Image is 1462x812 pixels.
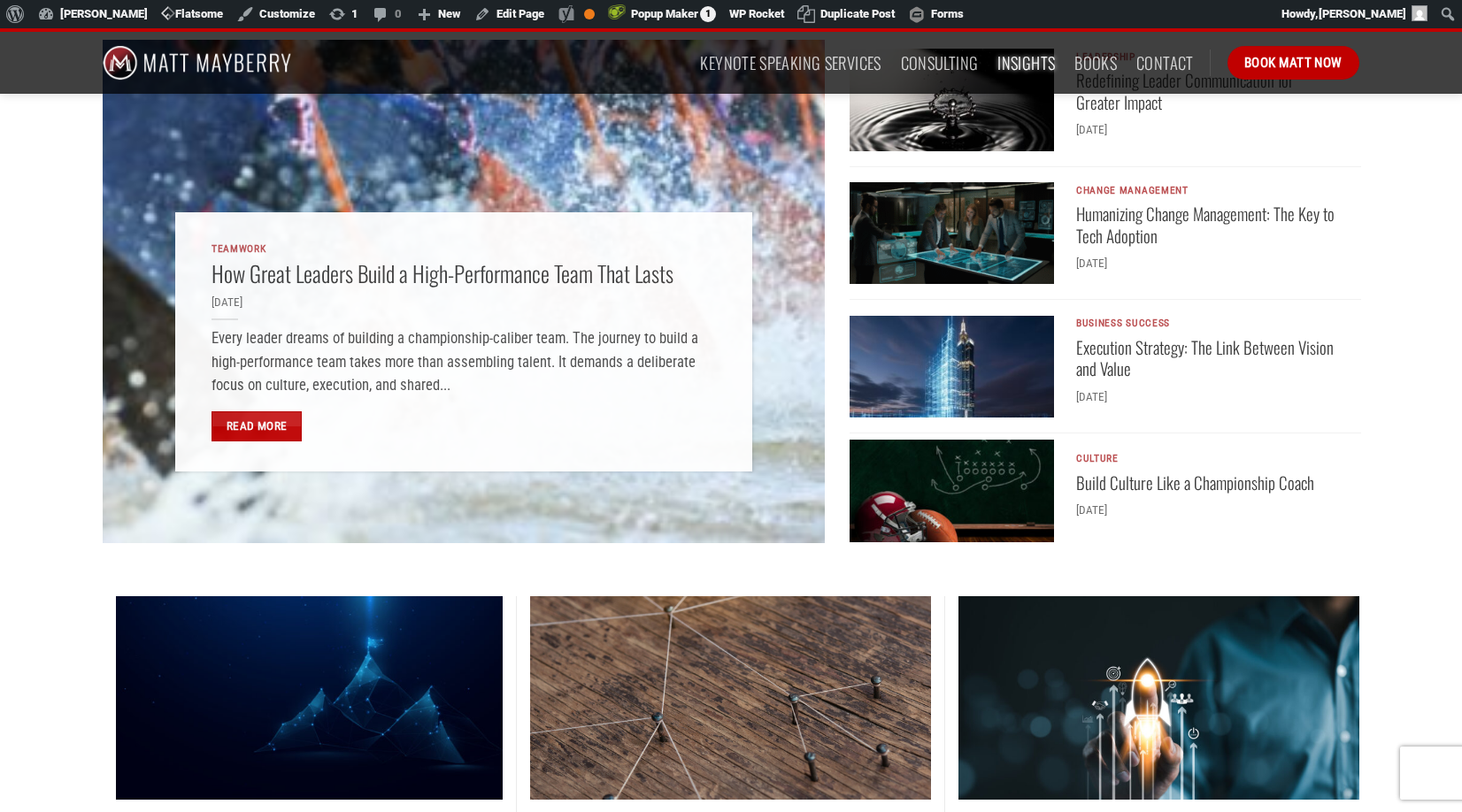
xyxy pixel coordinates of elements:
a: Book Matt Now [1227,46,1359,80]
div: [DATE] [1076,254,1339,272]
a: Humanizing Change Management: The Key to Tech Adoption [1076,203,1339,248]
a: Execution Strategy: The Link Between Vision and Value [1076,337,1339,381]
img: tech adoption [850,182,1054,285]
div: OK [584,9,595,19]
a: Books [1074,47,1117,79]
span: [PERSON_NAME] [1319,7,1406,20]
img: building culture [958,596,1359,800]
p: Teamwork [212,243,716,256]
img: micro-moments [530,596,930,800]
a: How Great Leaders Build a High-Performance Team That Lasts [212,259,673,287]
img: leader communication [850,49,1054,151]
img: remarkable [116,596,503,800]
p: Every leader dreams of building a championship-caliber team. The journey to build a high-performa... [212,327,716,398]
span: Book Matt Now [1244,52,1343,73]
a: Redefining Leader Communication for Greater Impact [1076,70,1339,114]
div: [DATE] [1076,120,1339,139]
div: [DATE] [1076,387,1339,406]
img: Matt Mayberry [103,32,291,94]
p: Change Management [1076,185,1339,197]
img: build high-performance team [103,40,825,543]
img: build culture [850,440,1054,542]
a: Consulting [901,47,979,79]
p: Culture [1076,453,1339,465]
a: Keynote Speaking Services [700,47,881,79]
div: [DATE] [212,293,716,311]
p: Business Success [1076,318,1339,330]
a: Contact [1136,47,1194,79]
div: [DATE] [1076,501,1339,519]
span: 1 [700,6,716,22]
a: Build Culture Like a Championship Coach [1076,472,1314,494]
a: Insights [997,47,1055,79]
img: execution strategy [850,316,1054,418]
a: Read More [212,411,302,441]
